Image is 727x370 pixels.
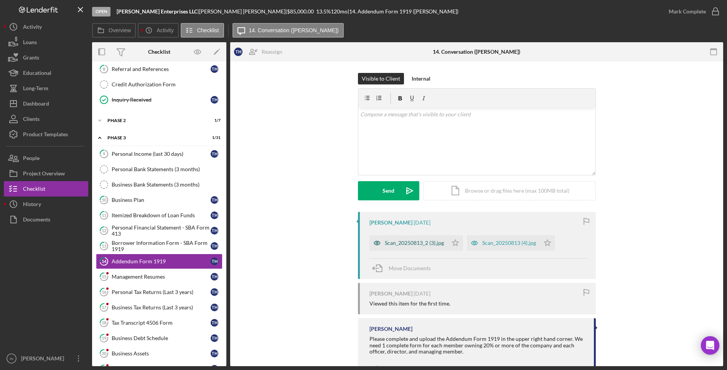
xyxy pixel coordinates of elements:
a: 11Itemized Breakdown of Loan FundsTH [96,208,223,223]
a: 12Personal Financial Statement - SBA Form 413TH [96,223,223,238]
div: Please complete and upload the Addendum Form 1919 in the upper right hand corner. We need 1 compl... [369,336,586,354]
div: T H [234,48,242,56]
button: Internal [408,73,434,84]
div: | [117,8,199,15]
div: 120 mo [331,8,348,15]
div: Viewed this item for the first time. [369,301,450,307]
div: T H [211,273,218,281]
div: Tax Transcript 4506 Form [112,320,211,326]
div: Dashboard [23,96,49,113]
div: Personal Financial Statement - SBA Form 413 [112,225,211,237]
button: Checklist [181,23,224,38]
button: People [4,150,88,166]
tspan: 20 [102,351,107,356]
div: Personal Income (last 30 days) [112,151,211,157]
div: T H [211,288,218,296]
button: Educational [4,65,88,81]
div: T H [211,319,218,327]
button: Scan_20250813_2 (3).jpg [369,235,463,251]
div: Scan_20250813 (4).jpg [482,240,536,246]
a: Loans [4,35,88,50]
a: Business Bank Statements (3 months) [96,177,223,192]
a: 14Addendum Form 1919TH [96,254,223,269]
time: 2025-08-13 22:15 [414,220,430,226]
div: [PERSON_NAME] [PERSON_NAME] | [199,8,287,15]
div: T H [211,65,218,73]
div: Project Overview [23,166,65,183]
button: Mark Complete [661,4,723,19]
a: 16Personal Tax Returns (Last 3 years)TH [96,284,223,300]
div: 13.5 % [316,8,331,15]
div: T H [211,96,218,104]
div: People [23,150,40,168]
button: Documents [4,212,88,227]
tspan: 15 [102,274,106,279]
a: 19Business Debt ScheduleTH [96,330,223,346]
div: T H [211,350,218,357]
button: Grants [4,50,88,65]
a: Activity [4,19,88,35]
div: T H [211,150,218,158]
div: Loans [23,35,37,52]
a: 18Tax Transcript 4506 FormTH [96,315,223,330]
a: Credit Authorization Form [96,77,223,92]
tspan: 14 [102,259,107,264]
div: Personal Bank Statements (3 months) [112,166,222,172]
div: T H [211,334,218,342]
button: Send [358,181,419,200]
button: Clients [4,111,88,127]
div: Grants [23,50,39,67]
button: IN[PERSON_NAME] [4,351,88,366]
button: Activity [138,23,178,38]
button: Scan_20250813 (4).jpg [467,235,555,251]
a: Personal Bank Statements (3 months) [96,162,223,177]
div: T H [211,258,218,265]
tspan: 16 [102,289,107,294]
a: 17Business Tax Returns (Last 3 years)TH [96,300,223,315]
button: Product Templates [4,127,88,142]
div: Open [92,7,110,17]
div: Product Templates [23,127,68,144]
div: Scan_20250813_2 (3).jpg [385,240,444,246]
div: Business Tax Returns (Last 3 years) [112,304,211,311]
button: Dashboard [4,96,88,111]
button: Move Documents [369,259,439,278]
tspan: 10 [102,197,107,202]
a: Inquiry ReceivedTH [96,92,223,107]
button: 14. Conversation ([PERSON_NAME]) [232,23,344,38]
a: 9Personal Income (last 30 days)TH [96,146,223,162]
button: Visible to Client [358,73,404,84]
div: Credit Authorization Form [112,81,222,88]
div: T H [211,211,218,219]
div: Long-Term [23,81,48,98]
b: [PERSON_NAME] Enterprises LLC [117,8,198,15]
div: Borrower Information Form - SBA Form 1919 [112,240,211,252]
div: Clients [23,111,40,129]
div: Management Resumes [112,274,211,280]
div: T H [211,242,218,250]
div: Phase 3 [107,135,201,140]
div: Checklist [23,181,45,198]
tspan: 12 [102,228,106,233]
button: THReassign [230,44,290,59]
div: Referral and References [112,66,211,72]
div: Itemized Breakdown of Loan Funds [112,212,211,218]
tspan: 19 [102,335,107,340]
span: Move Documents [389,265,431,271]
div: T H [211,304,218,311]
time: 2025-08-13 21:28 [414,291,430,297]
div: T H [211,227,218,235]
div: Open Intercom Messenger [701,336,719,355]
button: History [4,197,88,212]
div: Reassign [262,44,282,59]
div: Documents [23,212,50,229]
div: [PERSON_NAME] [369,326,412,332]
button: Long-Term [4,81,88,96]
a: 8Referral and ReferencesTH [96,61,223,77]
button: Checklist [4,181,88,197]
